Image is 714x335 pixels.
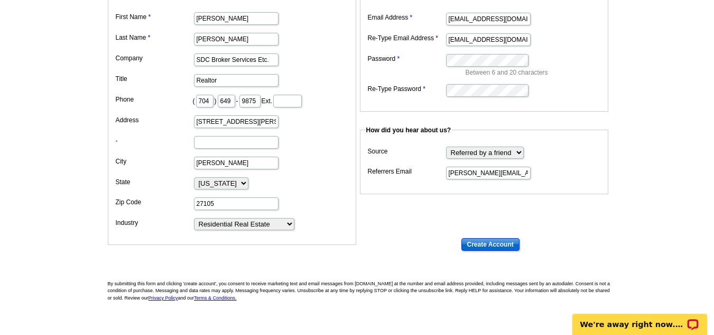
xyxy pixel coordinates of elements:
label: Zip Code [116,197,193,207]
input: Create Account [461,238,520,251]
label: State [116,177,193,187]
legend: How did you hear about us? [365,125,452,135]
label: Source [368,147,445,156]
iframe: LiveChat chat widget [565,302,714,335]
label: First Name [116,12,193,22]
label: Industry [116,218,193,228]
label: City [116,157,193,166]
p: Between 6 and 20 characters [466,68,603,77]
a: Terms & Conditions. [194,295,237,301]
label: Address [116,115,193,125]
label: Last Name [116,33,193,42]
p: By submitting this form and clicking 'create account', you consent to receive marketing text and ... [108,280,615,302]
label: Phone [116,95,193,104]
label: Title [116,74,193,84]
label: Re-Type Email Address [368,33,445,43]
label: - [116,136,193,146]
label: Email Address [368,13,445,22]
dd: ( ) - Ext. [113,92,351,108]
label: Referrers Email [368,167,445,176]
a: Privacy Policy [149,295,178,301]
label: Password [368,54,445,64]
label: Company [116,53,193,63]
label: Re-Type Password [368,84,445,94]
